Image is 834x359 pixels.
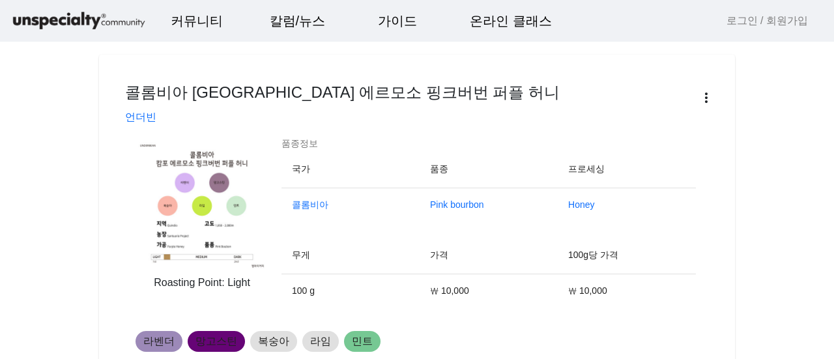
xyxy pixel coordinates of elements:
[310,334,331,349] span: 라임
[160,3,233,38] a: 커뮤니티
[430,199,484,210] a: pink bourbon
[292,199,328,210] a: 콜롬비아
[138,275,266,291] p: Roasting Point: Light
[125,111,156,122] a: 언더빈
[143,334,175,349] span: 라벤더
[367,3,427,38] a: 가이드
[195,334,237,349] span: 망고스틴
[420,237,558,274] th: 가격
[259,3,336,38] a: 칼럼/뉴스
[568,199,594,210] a: honey
[420,151,558,188] th: 품종
[568,284,685,298] p: ₩ 10,000
[558,237,696,274] th: 100g당 가격
[138,142,266,270] img: bean-image
[281,274,420,308] td: 100 g
[258,334,289,349] span: 복숭아
[281,237,420,274] th: 무게
[125,81,560,104] h2: 콜롬비아 [GEOGRAPHIC_DATA] 에르모소 핑크버번 퍼플 허니
[136,328,698,354] mat-chip-listbox: notes
[726,13,808,29] a: 로그인 / 회원가입
[10,10,147,33] img: logo
[281,138,318,149] span: 품종정보
[558,151,696,188] th: 프로세싱
[352,334,373,349] span: 민트
[281,151,420,188] th: 국가
[430,284,547,298] p: ₩ 10,000
[459,3,562,38] a: 온라인 클래스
